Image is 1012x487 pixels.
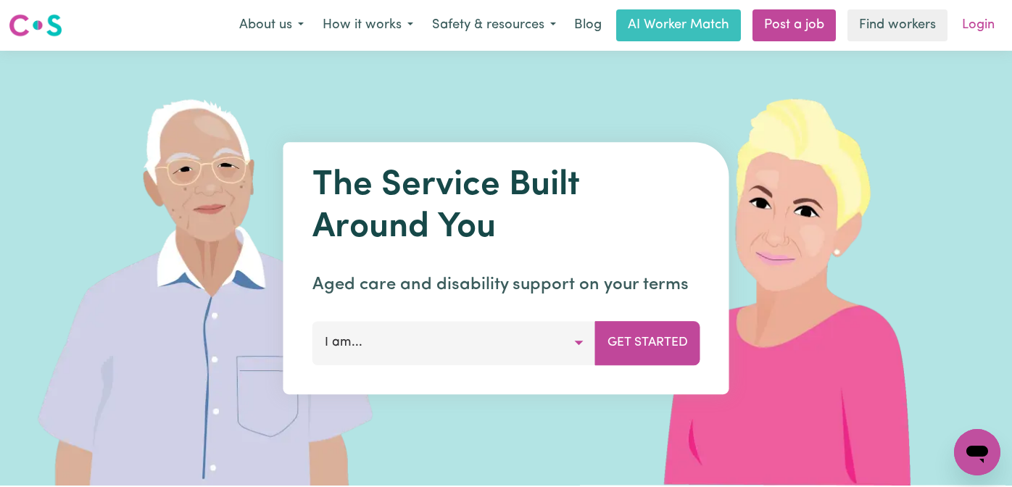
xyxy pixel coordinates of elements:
a: Blog [565,9,610,41]
p: Aged care and disability support on your terms [312,272,700,298]
button: How it works [313,10,423,41]
a: Post a job [752,9,836,41]
a: Careseekers logo [9,9,62,42]
h1: The Service Built Around You [312,165,700,249]
a: Login [953,9,1003,41]
button: Get Started [595,321,700,365]
iframe: Button to launch messaging window [954,429,1000,475]
button: About us [230,10,313,41]
a: AI Worker Match [616,9,741,41]
a: Find workers [847,9,947,41]
button: I am... [312,321,596,365]
button: Safety & resources [423,10,565,41]
img: Careseekers logo [9,12,62,38]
